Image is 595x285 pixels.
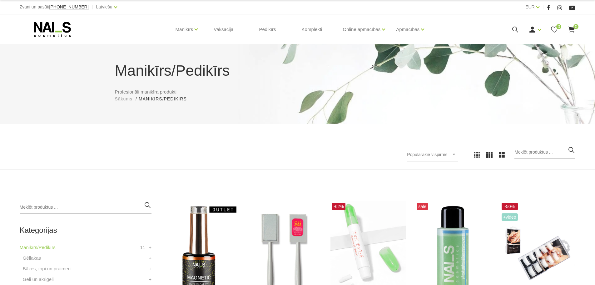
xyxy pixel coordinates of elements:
a: + [149,244,151,251]
span: | [543,3,544,11]
a: Geli un akrigeli [23,276,54,283]
span: +Video [502,213,518,221]
a: 0 [550,26,558,33]
input: Meklēt produktus ... [20,201,151,214]
a: Pedikīrs [254,14,281,44]
a: Online apmācības [343,17,380,42]
a: + [149,276,151,283]
h2: Kategorijas [20,226,151,234]
a: + [149,265,151,272]
a: Manikīrs/Pedikīrs [20,244,56,251]
a: EUR [525,3,535,11]
a: [PHONE_NUMBER] [49,5,89,9]
a: Komplekti [297,14,327,44]
a: 0 [568,26,575,33]
span: -50% [502,203,518,210]
span: -62% [332,203,345,210]
a: Gēllakas [23,254,41,262]
a: + [149,254,151,262]
a: Sākums [115,96,133,102]
a: Manikīrs [176,17,193,42]
li: Manikīrs/Pedikīrs [139,96,193,102]
input: Meklēt produktus ... [514,146,575,159]
span: sale [417,203,428,210]
span: | [92,3,93,11]
span: 0 [573,24,578,29]
div: Zvani un pasūti [20,3,89,11]
a: Apmācības [396,17,419,42]
span: Populārākie vispirms [407,152,447,157]
div: Profesionāli manikīra produkti [110,59,485,102]
span: Sākums [115,96,133,101]
h1: Manikīrs/Pedikīrs [115,59,480,82]
a: Bāzes, topi un praimeri [23,265,71,272]
span: 11 [140,244,145,251]
span: 0 [556,24,561,29]
a: Latviešu [96,3,112,11]
a: Vaksācija [209,14,238,44]
span: [PHONE_NUMBER] [49,4,89,9]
